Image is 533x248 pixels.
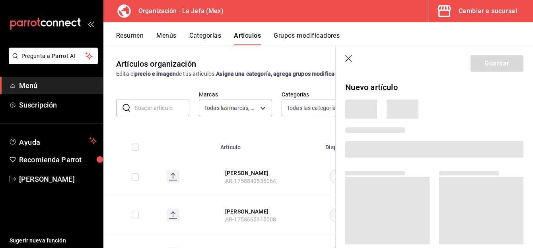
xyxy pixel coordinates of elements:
div: Artículos organización [116,58,196,70]
span: Suscripción [19,100,97,110]
span: [PERSON_NAME] [19,174,97,185]
button: Resumen [116,32,144,45]
span: Sugerir nueva función [10,236,97,245]
p: Nuevo artículo [345,81,523,93]
a: Pregunta a Parrot AI [6,58,98,66]
h3: Organización - La Jefa (Mex) [132,6,224,16]
span: AR-1758840536064 [225,178,276,184]
th: Artículo [216,132,298,158]
div: Cambiar a sucursal [459,6,517,17]
button: Grupos modificadores [274,32,340,45]
th: Disponible [298,132,380,158]
button: open_drawer_menu [88,21,94,27]
input: Buscar artículo [134,100,189,116]
label: Marcas [199,92,272,97]
span: Todas las categorías, Sin categoría [287,104,340,112]
span: Recomienda Parrot [19,154,97,165]
span: AR-1758665315008 [225,216,276,223]
button: edit-product-location [225,169,289,177]
strong: Asigna una categoría, agrega grupos modificadores [216,71,349,77]
button: edit-product-location [225,208,289,215]
div: navigation tabs [116,32,533,45]
span: Ayuda [19,136,86,146]
button: Pregunta a Parrot AI [9,48,98,64]
button: availability-product [330,170,348,183]
button: Categorías [189,32,222,45]
span: Pregunta a Parrot AI [21,52,86,60]
div: Edita el de tus artículos. como “sin cebolla” o “extra queso”. [116,70,520,78]
button: Artículos [234,32,261,45]
span: Todas las marcas, Sin marca [204,104,257,112]
button: availability-product [330,208,348,222]
span: Menú [19,80,97,91]
button: Menús [156,32,176,45]
label: Categorías [282,92,355,97]
strong: precio e imagen [134,71,176,77]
